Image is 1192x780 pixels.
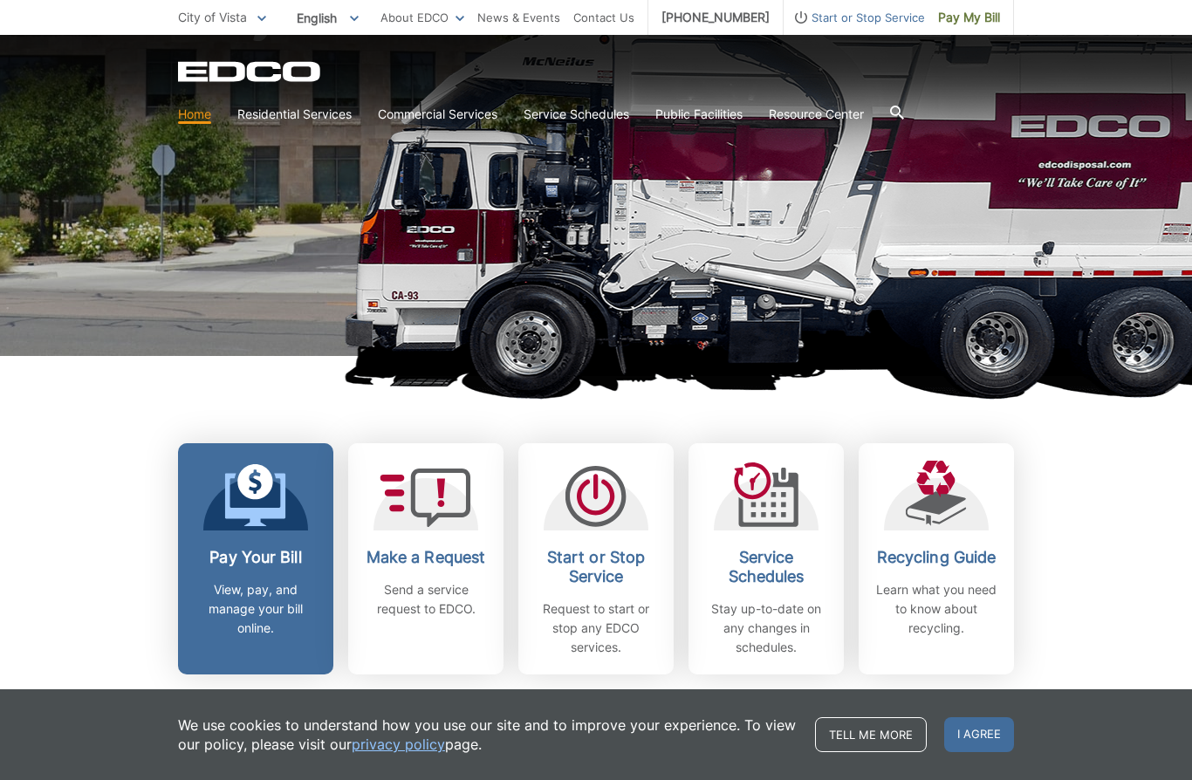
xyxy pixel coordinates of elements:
[361,580,490,619] p: Send a service request to EDCO.
[378,105,497,124] a: Commercial Services
[688,443,844,674] a: Service Schedules Stay up-to-date on any changes in schedules.
[702,599,831,657] p: Stay up-to-date on any changes in schedules.
[178,105,211,124] a: Home
[284,3,372,32] span: English
[815,717,927,752] a: Tell me more
[178,715,798,754] p: We use cookies to understand how you use our site and to improve your experience. To view our pol...
[237,105,352,124] a: Residential Services
[191,548,320,567] h2: Pay Your Bill
[352,735,445,754] a: privacy policy
[380,8,464,27] a: About EDCO
[531,548,661,586] h2: Start or Stop Service
[178,10,247,24] span: City of Vista
[178,61,323,82] a: EDCD logo. Return to the homepage.
[938,8,1000,27] span: Pay My Bill
[769,105,864,124] a: Resource Center
[573,8,634,27] a: Contact Us
[531,599,661,657] p: Request to start or stop any EDCO services.
[348,443,504,674] a: Make a Request Send a service request to EDCO.
[477,8,560,27] a: News & Events
[191,580,320,638] p: View, pay, and manage your bill online.
[702,548,831,586] h2: Service Schedules
[524,105,629,124] a: Service Schedules
[655,105,743,124] a: Public Facilities
[361,548,490,567] h2: Make a Request
[178,443,333,674] a: Pay Your Bill View, pay, and manage your bill online.
[859,443,1014,674] a: Recycling Guide Learn what you need to know about recycling.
